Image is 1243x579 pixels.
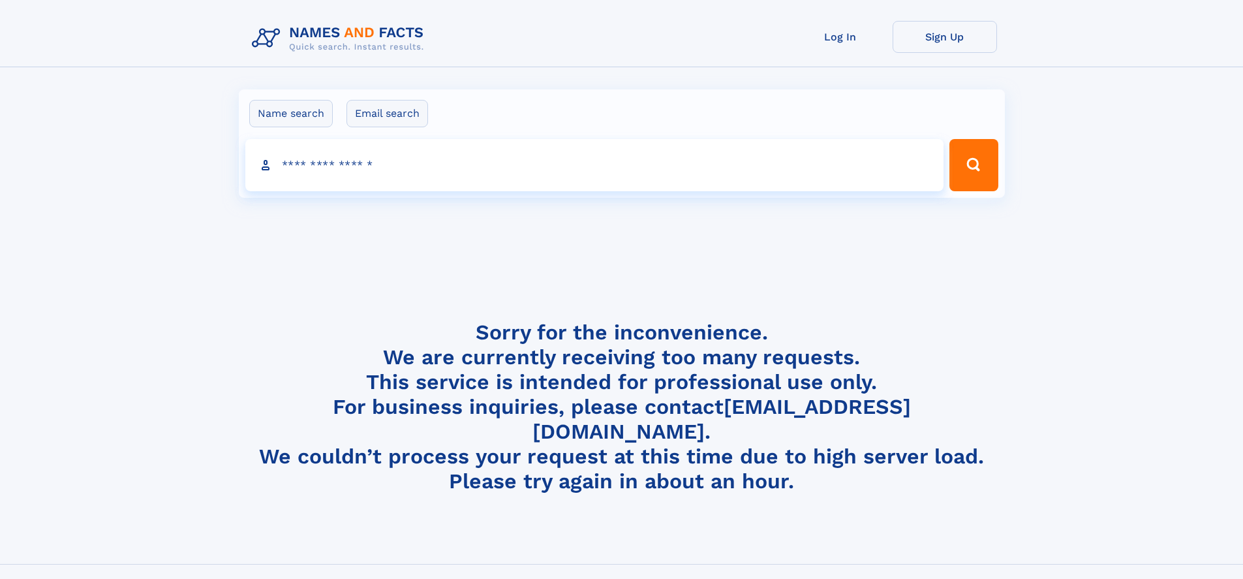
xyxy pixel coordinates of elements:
[893,21,997,53] a: Sign Up
[249,100,333,127] label: Name search
[247,320,997,494] h4: Sorry for the inconvenience. We are currently receiving too many requests. This service is intend...
[346,100,428,127] label: Email search
[247,21,435,56] img: Logo Names and Facts
[788,21,893,53] a: Log In
[949,139,998,191] button: Search Button
[532,394,911,444] a: [EMAIL_ADDRESS][DOMAIN_NAME]
[245,139,944,191] input: search input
